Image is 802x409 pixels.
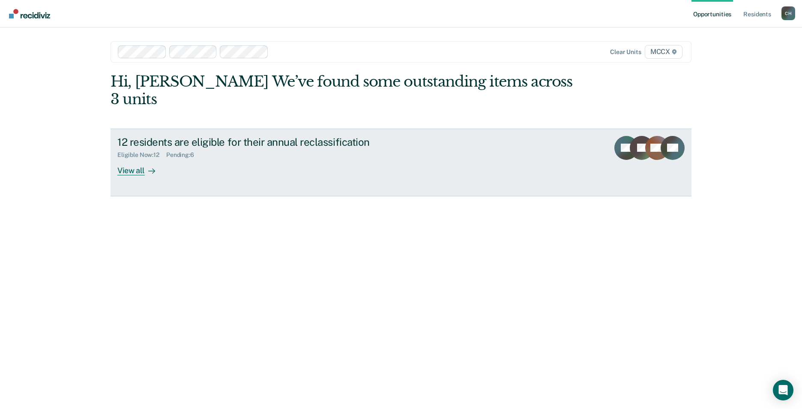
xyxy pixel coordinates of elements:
[117,159,165,175] div: View all
[781,6,795,20] button: Profile dropdown button
[117,151,166,159] div: Eligible Now : 12
[111,73,575,108] div: Hi, [PERSON_NAME] We’ve found some outstanding items across 3 units
[645,45,682,59] span: MCCX
[9,9,50,18] img: Recidiviz
[166,151,201,159] div: Pending : 6
[111,129,691,196] a: 12 residents are eligible for their annual reclassificationEligible Now:12Pending:6View all
[117,136,418,148] div: 12 residents are eligible for their annual reclassification
[773,380,793,400] div: Open Intercom Messenger
[781,6,795,20] div: C H
[610,48,641,56] div: Clear units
